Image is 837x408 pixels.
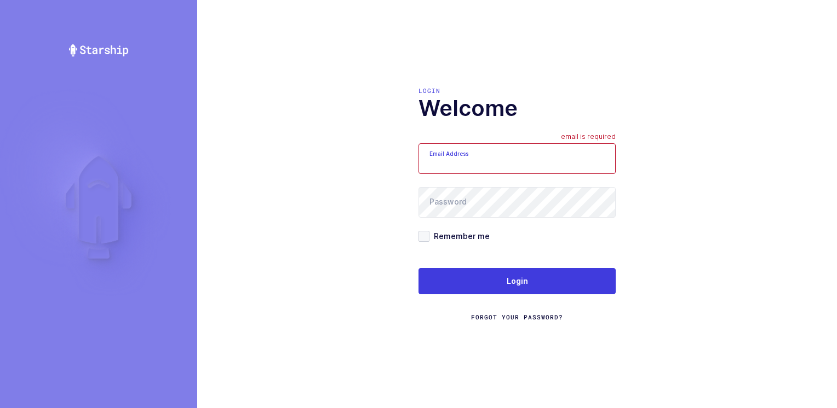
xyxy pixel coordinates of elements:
[418,95,616,121] h1: Welcome
[68,44,129,57] img: Starship
[418,143,616,174] input: Email Address
[418,187,616,218] input: Password
[507,276,528,287] span: Login
[471,313,563,322] a: Forgot Your Password?
[418,268,616,294] button: Login
[561,132,616,143] div: email is required
[418,86,616,95] div: Login
[429,231,490,241] span: Remember me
